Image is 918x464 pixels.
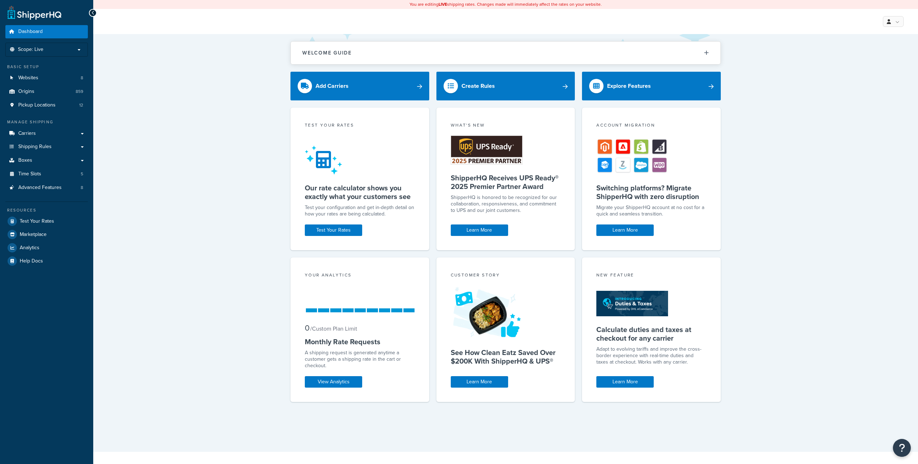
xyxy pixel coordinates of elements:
[5,25,88,38] a: Dashboard
[20,218,54,224] span: Test Your Rates
[5,167,88,181] li: Time Slots
[18,102,56,108] span: Pickup Locations
[18,131,36,137] span: Carriers
[305,376,362,388] a: View Analytics
[451,122,561,130] div: What's New
[81,75,83,81] span: 8
[5,228,88,241] a: Marketplace
[5,215,88,228] a: Test Your Rates
[305,204,415,217] div: Test your configuration and get in-depth detail on how your rates are being calculated.
[451,272,561,280] div: Customer Story
[305,350,415,369] div: A shipping request is generated anytime a customer gets a shipping rate in the cart or checkout.
[18,144,52,150] span: Shipping Rules
[5,64,88,70] div: Basic Setup
[18,29,43,35] span: Dashboard
[5,255,88,267] a: Help Docs
[436,72,575,100] a: Create Rules
[451,194,561,214] p: ShipperHQ is honored to be recognized for our collaboration, responsiveness, and commitment to UP...
[5,241,88,254] a: Analytics
[596,204,706,217] div: Migrate your ShipperHQ account at no cost for a quick and seamless transition.
[893,439,911,457] button: Open Resource Center
[305,224,362,236] a: Test Your Rates
[596,122,706,130] div: Account Migration
[582,72,721,100] a: Explore Features
[290,72,429,100] a: Add Carriers
[596,272,706,280] div: New Feature
[81,185,83,191] span: 8
[310,325,357,333] small: / Custom Plan Limit
[596,346,706,365] p: Adapt to evolving tariffs and improve the cross-border experience with real-time duties and taxes...
[305,322,309,334] span: 0
[5,181,88,194] li: Advanced Features
[302,50,352,56] h2: Welcome Guide
[18,157,32,164] span: Boxes
[291,42,720,64] button: Welcome Guide
[5,167,88,181] a: Time Slots5
[305,272,415,280] div: Your Analytics
[607,81,651,91] div: Explore Features
[305,122,415,130] div: Test your rates
[76,89,83,95] span: 859
[5,140,88,153] a: Shipping Rules
[5,119,88,125] div: Manage Shipping
[451,348,561,365] h5: See How Clean Eatz Saved Over $200K With ShipperHQ & UPS®
[5,154,88,167] a: Boxes
[81,171,83,177] span: 5
[20,232,47,238] span: Marketplace
[596,224,654,236] a: Learn More
[5,207,88,213] div: Resources
[18,171,41,177] span: Time Slots
[79,102,83,108] span: 12
[596,325,706,342] h5: Calculate duties and taxes at checkout for any carrier
[451,174,561,191] h5: ShipperHQ Receives UPS Ready® 2025 Premier Partner Award
[18,185,62,191] span: Advanced Features
[20,258,43,264] span: Help Docs
[5,85,88,98] a: Origins859
[439,1,447,8] b: LIVE
[5,71,88,85] li: Websites
[18,89,34,95] span: Origins
[451,224,508,236] a: Learn More
[305,184,415,201] h5: Our rate calculator shows you exactly what your customers see
[596,376,654,388] a: Learn More
[5,181,88,194] a: Advanced Features8
[18,47,43,53] span: Scope: Live
[5,71,88,85] a: Websites8
[5,99,88,112] a: Pickup Locations12
[305,337,415,346] h5: Monthly Rate Requests
[316,81,349,91] div: Add Carriers
[20,245,39,251] span: Analytics
[451,376,508,388] a: Learn More
[18,75,38,81] span: Websites
[596,184,706,201] h5: Switching platforms? Migrate ShipperHQ with zero disruption
[5,127,88,140] a: Carriers
[5,85,88,98] li: Origins
[462,81,495,91] div: Create Rules
[5,99,88,112] li: Pickup Locations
